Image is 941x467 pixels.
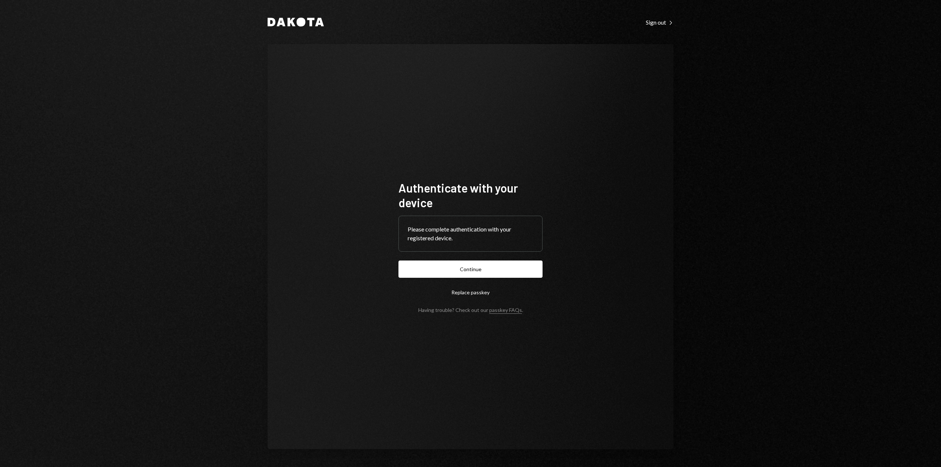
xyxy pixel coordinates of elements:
button: Continue [398,261,543,278]
a: Sign out [646,18,673,26]
div: Please complete authentication with your registered device. [408,225,533,243]
div: Sign out [646,19,673,26]
h1: Authenticate with your device [398,180,543,210]
a: passkey FAQs [489,307,522,314]
button: Replace passkey [398,284,543,301]
div: Having trouble? Check out our . [418,307,523,313]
